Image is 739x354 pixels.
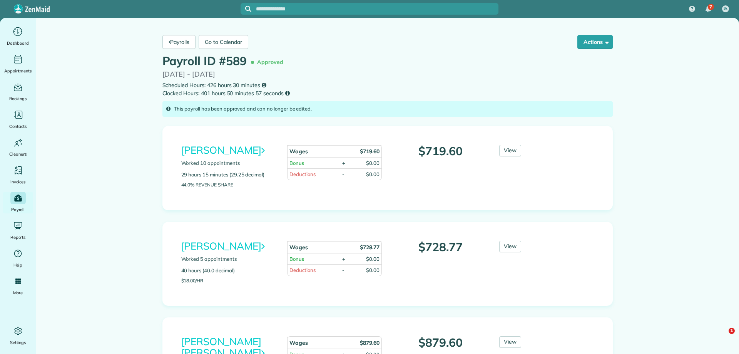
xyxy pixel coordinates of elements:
td: Deductions [287,168,340,180]
div: - [342,267,344,274]
div: + [342,255,345,263]
div: $0.00 [366,159,380,167]
p: $18.00/hr [181,278,276,283]
iframe: Intercom live chat [713,328,731,346]
div: $0.00 [366,171,380,178]
span: Bookings [9,95,27,102]
a: View [499,336,521,348]
p: $728.77 [393,241,488,253]
strong: $719.60 [360,148,380,155]
button: Focus search [241,6,251,12]
a: Bookings [3,81,33,102]
div: $0.00 [366,255,380,263]
a: Reports [3,220,33,241]
td: Bonus [287,157,340,169]
p: [DATE] - [DATE] [162,69,613,79]
a: View [499,145,521,156]
a: Appointments [3,53,33,75]
a: View [499,241,521,252]
a: Contacts [3,109,33,130]
strong: Wages [289,339,308,346]
strong: Wages [289,244,308,251]
a: Dashboard [3,25,33,47]
p: $719.60 [393,145,488,158]
div: - [342,171,344,178]
p: $879.60 [393,336,488,349]
button: Actions [577,35,613,49]
a: Cleaners [3,136,33,158]
a: Settings [3,325,33,346]
p: Worked 5 appointments [181,255,276,263]
span: Contacts [9,122,27,130]
strong: $879.60 [360,339,380,346]
a: Payrolls [162,35,196,49]
a: Payroll [3,192,33,213]
span: Approved [252,55,286,69]
p: 29 hours 15 minutes (29.25 decimal) [181,171,276,179]
a: Help [3,247,33,269]
span: Settings [10,339,26,346]
td: Deductions [287,264,340,276]
strong: Wages [289,148,308,155]
small: Scheduled Hours: 426 hours 30 minutes Clocked Hours: 401 hours 50 minutes 57 seconds [162,81,613,97]
span: 7 [709,4,712,10]
span: More [13,289,23,297]
svg: Focus search [245,6,251,12]
div: This payroll has been approved and can no longer be edited. [162,101,613,117]
span: Help [13,261,23,269]
span: 1 [729,328,735,334]
span: Cleaners [9,150,27,158]
a: [PERSON_NAME] [181,240,265,252]
span: Appointments [4,67,32,75]
span: Payroll [11,206,25,213]
td: Bonus [287,253,340,265]
div: + [342,159,345,167]
span: IA [724,6,728,12]
span: Dashboard [7,39,29,47]
div: $0.00 [366,267,380,274]
p: 44.0% Revenue Share [181,182,276,187]
span: Reports [10,233,26,241]
p: 40 hours (40.0 decimal) [181,267,276,275]
a: [PERSON_NAME] [181,144,265,156]
p: Worked 10 appointments [181,159,276,167]
h1: Payroll ID #589 [162,55,287,69]
div: 7 unread notifications [700,1,716,18]
strong: $728.77 [360,244,380,251]
a: Invoices [3,164,33,186]
a: Go to Calendar [199,35,248,49]
span: Invoices [10,178,26,186]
